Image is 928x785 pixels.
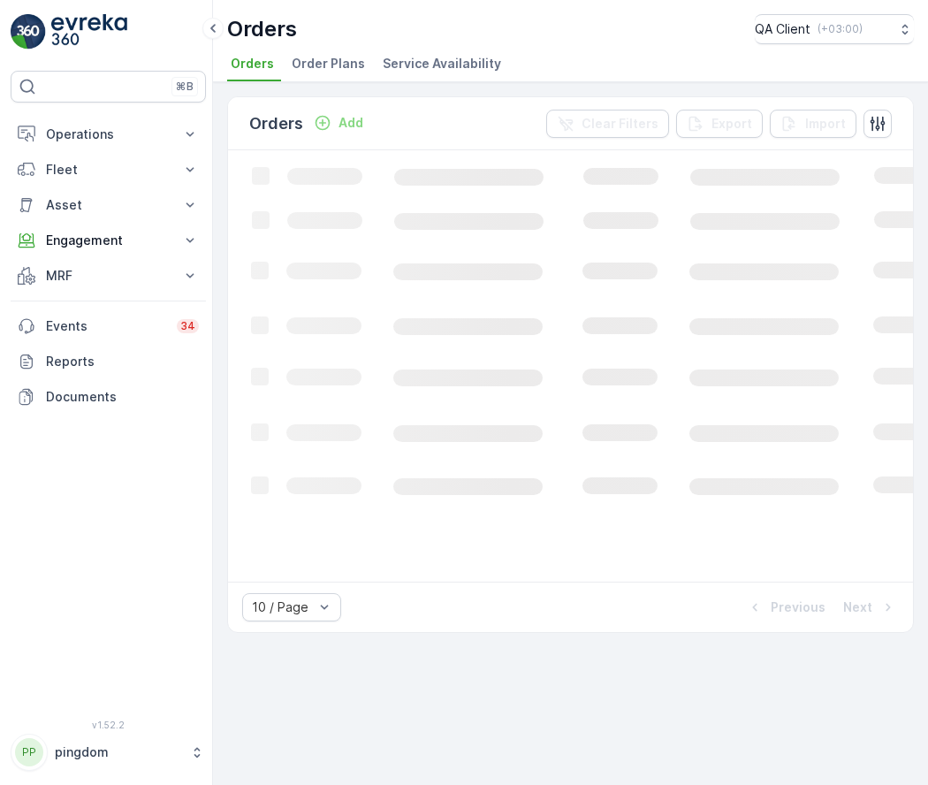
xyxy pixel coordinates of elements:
button: Asset [11,187,206,223]
p: Clear Filters [582,115,658,133]
a: Reports [11,344,206,379]
button: Add [307,112,370,133]
p: Add [338,114,363,132]
p: Previous [771,598,825,616]
button: MRF [11,258,206,293]
button: Import [770,110,856,138]
p: 34 [180,319,195,333]
p: Fleet [46,161,171,179]
p: QA Client [755,20,810,38]
p: Documents [46,388,199,406]
span: Service Availability [383,55,501,72]
p: Export [711,115,752,133]
p: pingdom [55,743,181,761]
p: Asset [46,196,171,214]
img: logo [11,14,46,50]
a: Documents [11,379,206,415]
button: Previous [744,597,827,618]
p: Reports [46,353,199,370]
p: ( +03:00 ) [818,22,863,36]
a: Events34 [11,309,206,344]
div: PP [15,738,43,766]
p: Orders [227,15,297,43]
p: MRF [46,267,171,285]
button: Clear Filters [546,110,669,138]
span: v 1.52.2 [11,720,206,730]
p: Orders [249,111,303,136]
button: Operations [11,117,206,152]
span: Orders [231,55,274,72]
button: Engagement [11,223,206,258]
p: Engagement [46,232,171,249]
button: QA Client(+03:00) [755,14,914,44]
p: Next [843,598,872,616]
span: Order Plans [292,55,365,72]
p: Operations [46,126,171,143]
p: Import [805,115,846,133]
button: Fleet [11,152,206,187]
img: logo_light-DOdMpM7g.png [51,14,127,50]
button: PPpingdom [11,734,206,771]
button: Next [841,597,899,618]
p: ⌘B [176,80,194,94]
p: Events [46,317,166,335]
button: Export [676,110,763,138]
